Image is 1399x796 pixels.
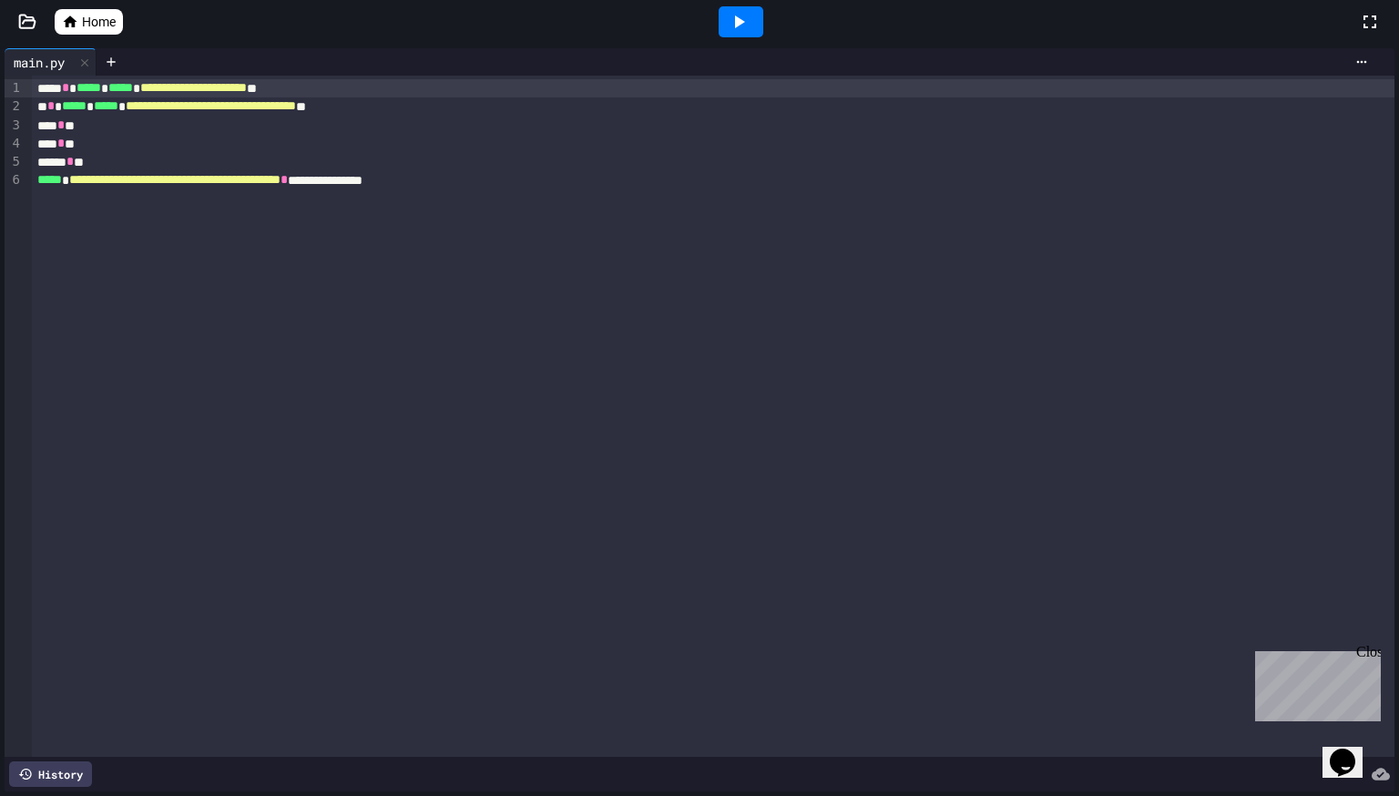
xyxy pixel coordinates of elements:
[82,13,116,31] span: Home
[5,135,23,153] div: 4
[55,9,123,35] a: Home
[7,7,126,116] div: Chat with us now!Close
[5,97,23,116] div: 2
[5,48,97,76] div: main.py
[9,761,92,787] div: History
[5,153,23,171] div: 5
[5,79,23,97] div: 1
[5,171,23,189] div: 6
[5,117,23,135] div: 3
[1248,644,1381,721] iframe: chat widget
[5,53,74,72] div: main.py
[1322,723,1381,778] iframe: chat widget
